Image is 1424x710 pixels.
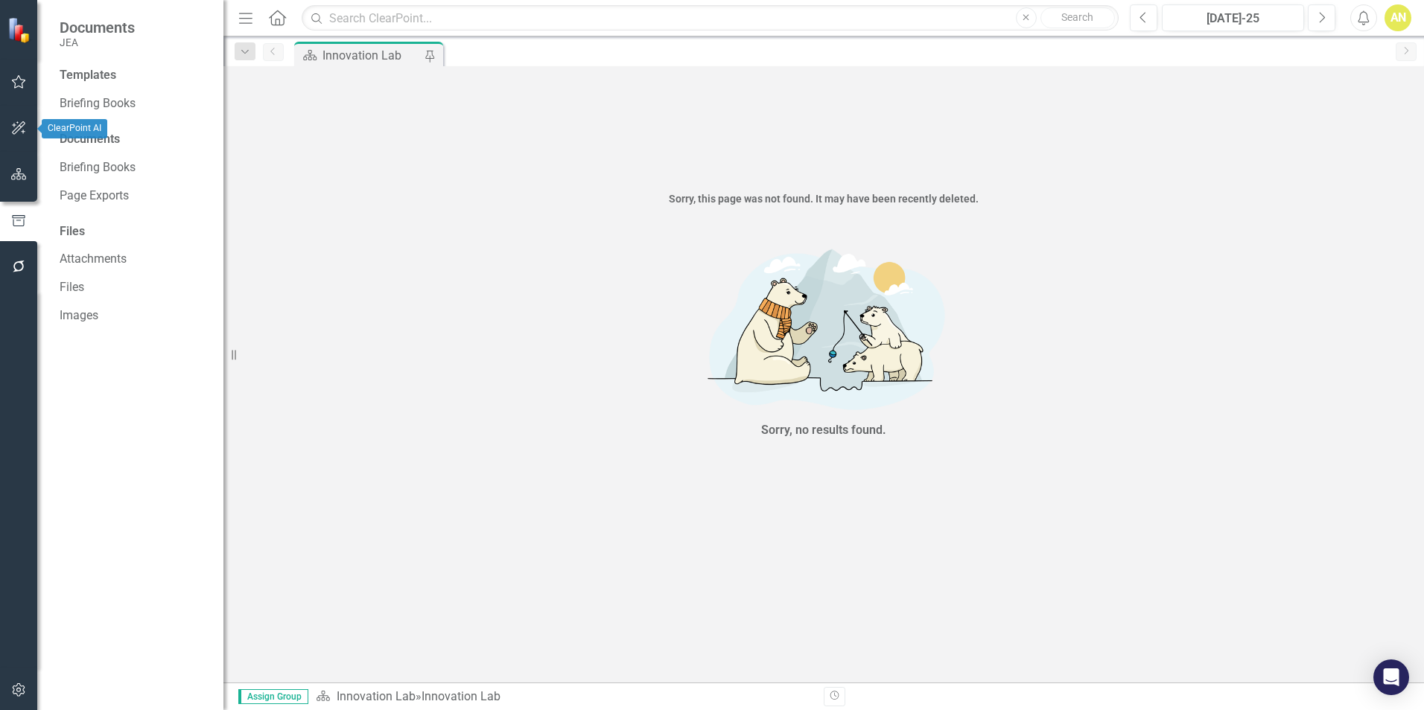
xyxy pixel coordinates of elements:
[60,188,209,205] a: Page Exports
[60,159,209,176] a: Briefing Books
[600,237,1047,418] img: No results found
[1385,4,1411,31] button: AN
[60,19,135,36] span: Documents
[337,689,416,703] a: Innovation Lab
[1040,7,1115,28] button: Search
[1373,659,1409,695] div: Open Intercom Messenger
[1167,10,1299,28] div: [DATE]-25
[238,689,308,704] span: Assign Group
[761,422,886,439] div: Sorry, no results found.
[60,67,209,84] div: Templates
[7,17,34,43] img: ClearPoint Strategy
[223,191,1424,206] div: Sorry, this page was not found. It may have been recently deleted.
[1061,11,1093,23] span: Search
[60,131,209,148] div: Documents
[302,5,1119,31] input: Search ClearPoint...
[422,689,500,703] div: Innovation Lab
[60,251,209,268] a: Attachments
[60,307,209,324] a: Images
[60,95,209,112] a: Briefing Books
[42,119,107,138] div: ClearPoint AI
[322,46,421,65] div: Innovation Lab
[60,223,209,240] div: Files
[60,36,135,48] small: JEA
[316,688,813,706] div: »
[1162,4,1304,31] button: [DATE]-25
[60,279,209,296] a: Files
